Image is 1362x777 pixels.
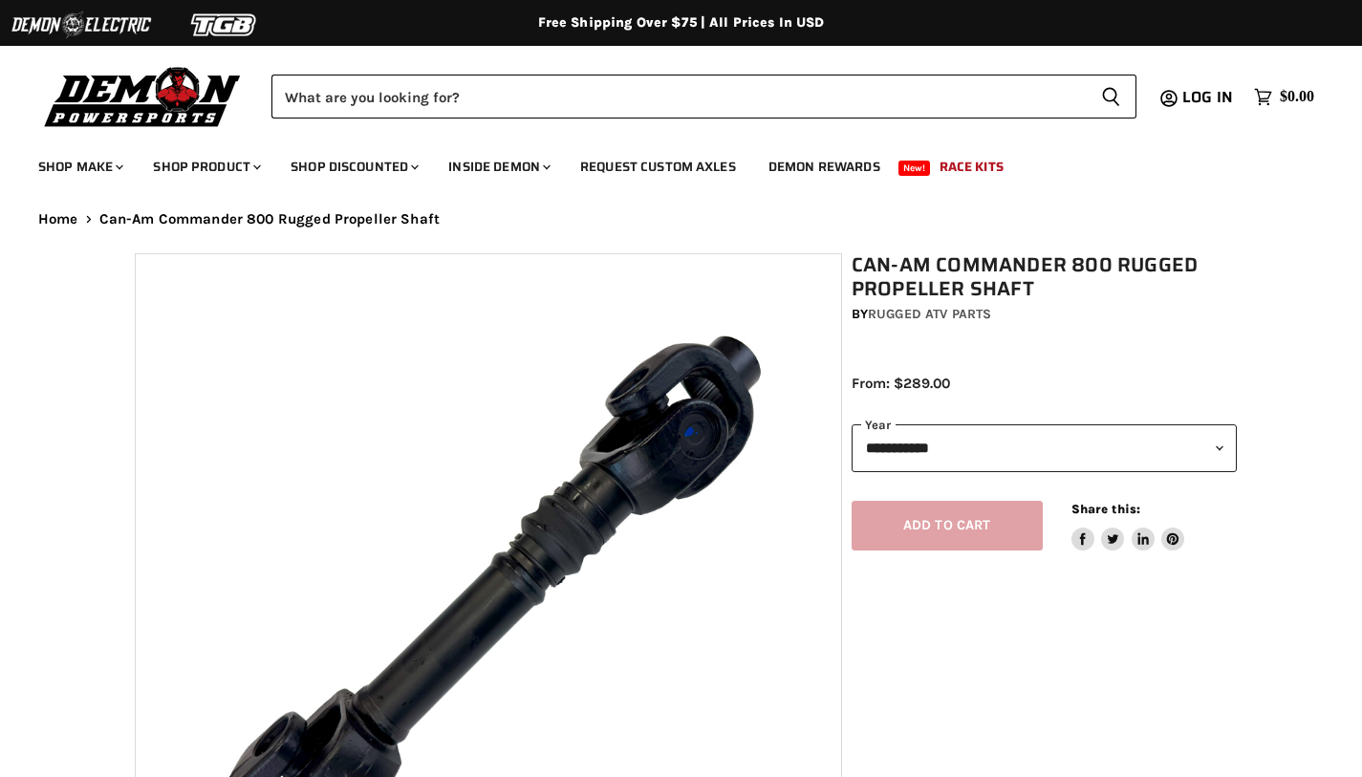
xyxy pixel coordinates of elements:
span: Can-Am Commander 800 Rugged Propeller Shaft [99,211,440,227]
a: Rugged ATV Parts [868,306,991,322]
img: Demon Powersports [38,62,248,130]
form: Product [271,75,1136,119]
h1: Can-Am Commander 800 Rugged Propeller Shaft [852,253,1238,301]
a: Demon Rewards [754,147,895,186]
a: $0.00 [1244,83,1324,111]
input: Search [271,75,1086,119]
aside: Share this: [1071,501,1185,551]
button: Search [1086,75,1136,119]
a: Inside Demon [434,147,562,186]
span: Share this: [1071,502,1140,516]
img: Demon Electric Logo 2 [10,7,153,43]
a: Log in [1174,89,1244,106]
select: year [852,424,1238,471]
a: Shop Product [139,147,272,186]
div: by [852,304,1238,325]
span: New! [898,161,931,176]
a: Home [38,211,78,227]
span: Log in [1182,85,1233,109]
span: $0.00 [1280,88,1314,106]
a: Request Custom Axles [566,147,750,186]
a: Shop Make [24,147,135,186]
a: Shop Discounted [276,147,430,186]
img: TGB Logo 2 [153,7,296,43]
span: From: $289.00 [852,375,950,392]
a: Race Kits [925,147,1018,186]
ul: Main menu [24,140,1309,186]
